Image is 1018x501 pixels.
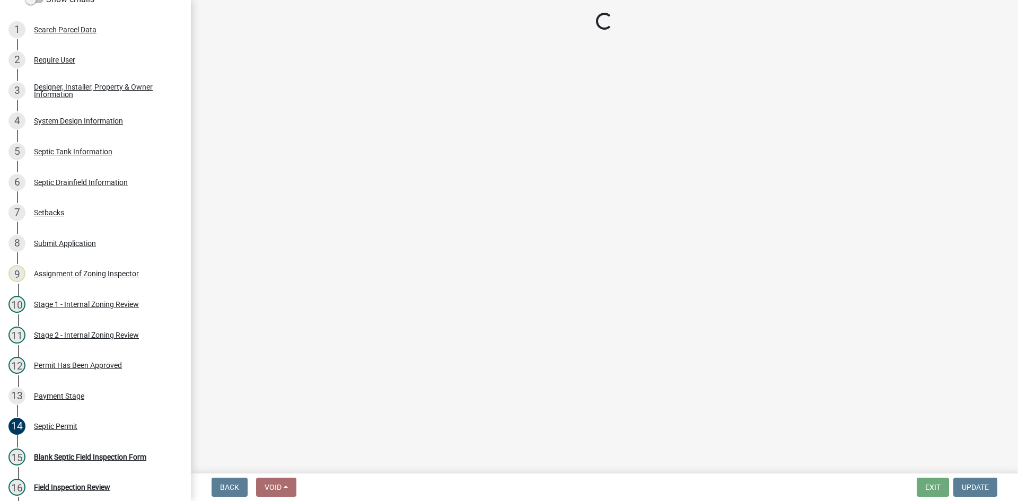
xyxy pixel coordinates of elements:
div: 11 [8,327,25,344]
div: 12 [8,357,25,374]
div: 13 [8,388,25,405]
button: Exit [917,478,949,497]
div: Require User [34,56,75,64]
div: System Design Information [34,117,123,125]
div: 14 [8,418,25,435]
div: Septic Tank Information [34,148,112,155]
div: Stage 2 - Internal Zoning Review [34,331,139,339]
div: Blank Septic Field Inspection Form [34,453,146,461]
div: Septic Drainfield Information [34,179,128,186]
div: 1 [8,21,25,38]
div: 5 [8,143,25,160]
div: 8 [8,235,25,252]
span: Back [220,483,239,491]
div: Assignment of Zoning Inspector [34,270,139,277]
div: Stage 1 - Internal Zoning Review [34,301,139,308]
div: 7 [8,204,25,221]
div: 15 [8,449,25,465]
div: 6 [8,174,25,191]
div: Permit Has Been Approved [34,362,122,369]
div: 10 [8,296,25,313]
span: Update [962,483,989,491]
div: Payment Stage [34,392,84,400]
div: Field Inspection Review [34,484,110,491]
button: Update [953,478,997,497]
span: Void [265,483,282,491]
div: 16 [8,479,25,496]
div: 2 [8,51,25,68]
div: 4 [8,112,25,129]
button: Void [256,478,296,497]
div: Septic Permit [34,423,77,430]
div: Designer, Installer, Property & Owner Information [34,83,174,98]
button: Back [212,478,248,497]
div: Search Parcel Data [34,26,96,33]
div: Submit Application [34,240,96,247]
div: 9 [8,265,25,282]
div: 3 [8,82,25,99]
div: Setbacks [34,209,64,216]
